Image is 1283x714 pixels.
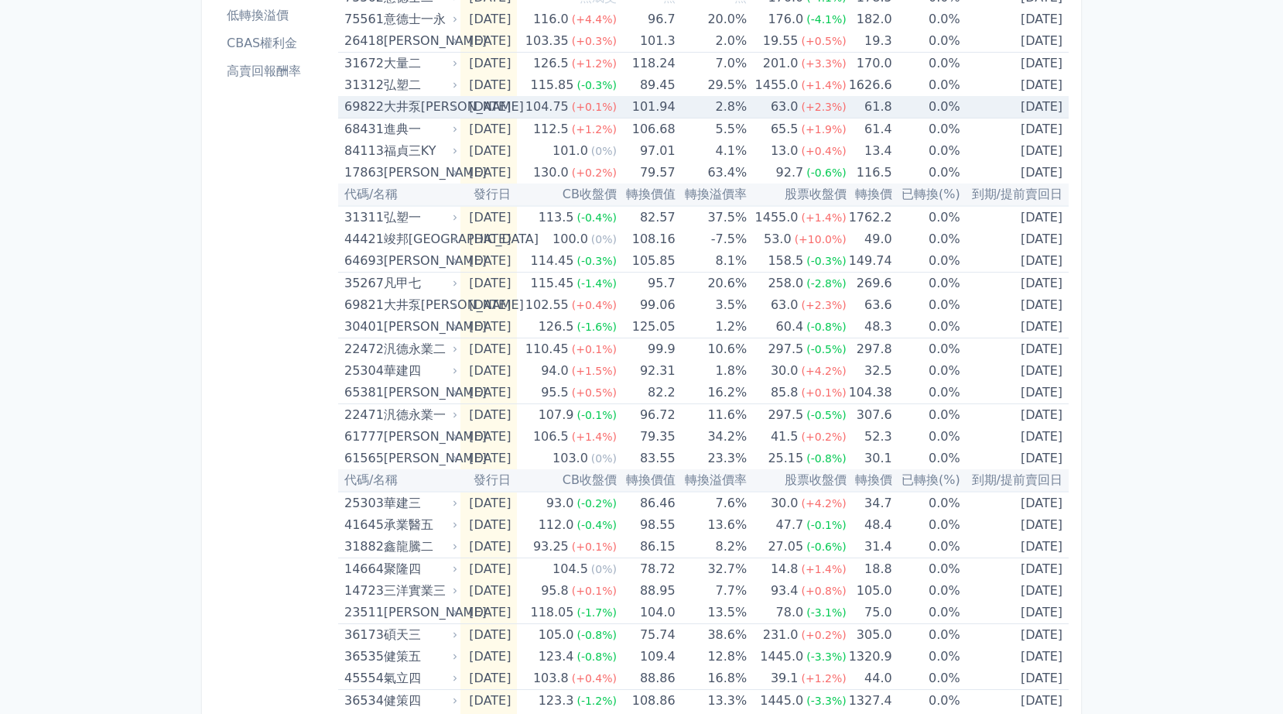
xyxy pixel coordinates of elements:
span: (+0.1%) [572,101,617,113]
td: [DATE] [460,382,518,404]
td: 32.5 [847,360,892,382]
td: 99.9 [617,338,676,361]
td: [DATE] [960,404,1069,427]
td: 0.0% [892,30,960,53]
div: 69821 [344,294,380,316]
div: 297.5 [765,338,806,360]
div: 101.0 [549,140,591,162]
div: 84113 [344,140,380,162]
td: 31.4 [847,536,892,558]
div: 103.0 [549,448,591,469]
td: 0.0% [892,206,960,228]
div: 31312 [344,74,380,96]
td: 0.0% [892,360,960,382]
div: 69822 [344,96,380,118]
td: 30.1 [847,448,892,469]
td: 34.2% [676,426,748,448]
span: (+1.9%) [802,123,847,136]
th: 發行日 [460,469,518,492]
td: 0.0% [892,536,960,558]
span: (+0.2%) [572,166,617,179]
div: 竣邦[GEOGRAPHIC_DATA] [384,228,455,250]
div: 94.0 [538,360,572,382]
div: 福貞三KY [384,140,455,162]
div: 31672 [344,53,380,74]
div: 47.7 [773,514,807,536]
span: (0%) [591,145,617,157]
td: [DATE] [460,74,518,96]
th: 轉換溢價率 [676,184,748,206]
td: 106.68 [617,118,676,141]
span: (+3.3%) [802,57,847,70]
div: 53.0 [761,228,795,250]
li: 低轉換溢價 [221,6,332,25]
td: [DATE] [460,9,518,30]
span: (+4.2%) [802,365,847,377]
td: 96.7 [617,9,676,30]
td: 92.31 [617,360,676,382]
th: 轉換價值 [617,469,676,492]
td: 182.0 [847,9,892,30]
div: 華建三 [384,493,455,514]
td: 108.16 [617,228,676,250]
td: 101.3 [617,30,676,53]
span: (-0.1%) [576,409,617,421]
td: [DATE] [960,96,1069,118]
td: 101.94 [617,96,676,118]
td: [DATE] [460,514,518,536]
td: 98.55 [617,514,676,536]
td: 79.57 [617,162,676,184]
th: 已轉換(%) [892,184,960,206]
td: 13.4 [847,140,892,162]
div: 進典一 [384,118,455,140]
td: [DATE] [460,250,518,273]
td: 105.85 [617,250,676,273]
td: 0.0% [892,273,960,295]
a: 低轉換溢價 [221,3,332,28]
div: 107.9 [535,404,577,426]
td: 23.3% [676,448,748,469]
div: 30401 [344,316,380,338]
div: 126.5 [535,316,577,338]
div: 92.7 [773,162,807,184]
div: 大井泵[PERSON_NAME] [384,96,455,118]
td: 0.0% [892,294,960,316]
div: 22472 [344,338,380,360]
td: 297.8 [847,338,892,361]
td: [DATE] [960,250,1069,273]
span: (0%) [591,452,617,465]
div: 93.25 [530,536,572,558]
div: 汎德永業二 [384,338,455,360]
td: 82.2 [617,382,676,404]
span: (-0.6%) [806,166,847,179]
td: [DATE] [960,536,1069,558]
div: 112.5 [530,118,572,140]
div: 35267 [344,273,380,294]
span: (+2.3%) [802,101,847,113]
a: 高賣回報酬率 [221,59,332,84]
td: 0.0% [892,228,960,250]
td: 86.46 [617,492,676,514]
td: 0.0% [892,404,960,427]
span: (-0.3%) [806,255,847,267]
td: 2.0% [676,30,748,53]
td: 0.0% [892,382,960,404]
td: 170.0 [847,53,892,75]
th: 股票收盤價 [747,184,847,206]
div: 60.4 [773,316,807,338]
div: 112.0 [535,514,577,536]
span: (-0.8%) [806,321,847,333]
td: -7.5% [676,228,748,250]
th: 發行日 [460,184,518,206]
td: 49.0 [847,228,892,250]
th: 代碼/名稱 [338,184,460,206]
td: 10.6% [676,338,748,361]
div: 258.0 [765,273,806,294]
span: (0%) [591,233,617,245]
div: [PERSON_NAME] [384,382,455,403]
td: 52.3 [847,426,892,448]
div: [PERSON_NAME] [384,30,455,52]
td: [DATE] [960,228,1069,250]
span: (-0.2%) [576,497,617,510]
td: 89.45 [617,74,676,96]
